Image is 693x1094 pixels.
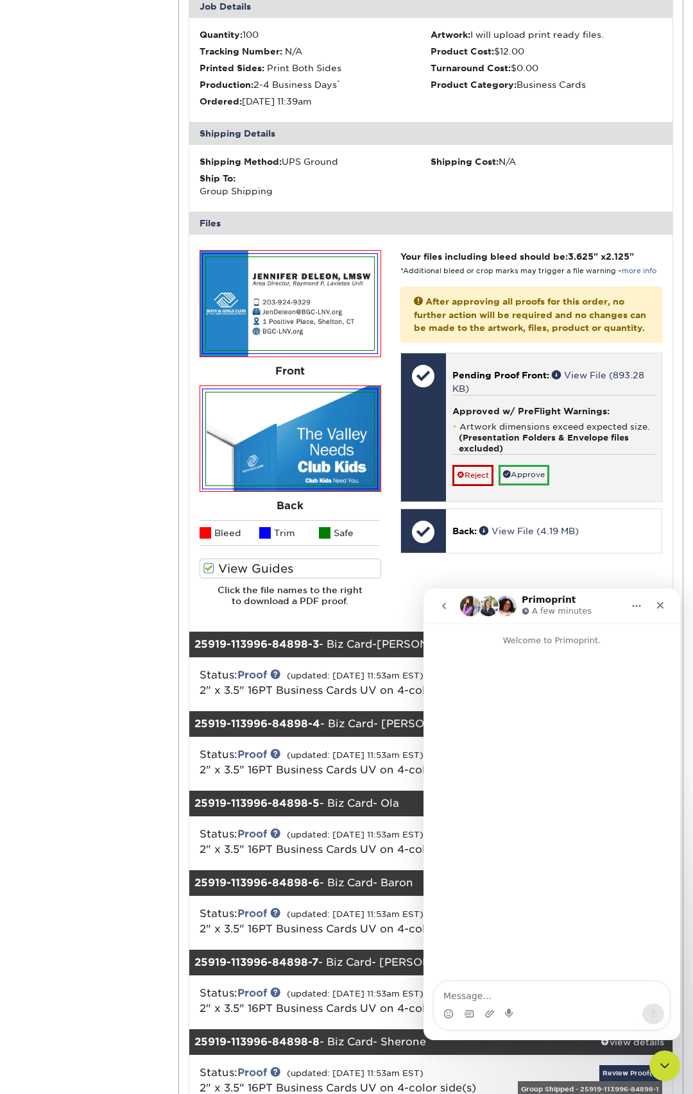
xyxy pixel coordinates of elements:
a: View File (893.28 KB) [452,370,644,393]
strong: Production: [200,80,253,90]
strong: Shipping Cost: [431,156,499,167]
strong: Quantity: [200,29,243,40]
strong: Tracking Number: [200,46,282,56]
a: 2" x 3.5" 16PT Business Cards UV on 4-color side(s) [200,923,476,935]
div: Group Shipping [200,172,431,198]
a: Proof [237,748,267,761]
li: 2-4 Business Days [200,78,431,91]
li: Artwork dimensions exceed expected size. [452,421,655,454]
li: [DATE] 11:39am [200,95,431,108]
strong: Product Cost: [431,46,494,56]
strong: Turnaround Cost: [431,63,511,73]
div: - Biz Card- Ola [189,791,592,816]
a: Proof [237,828,267,840]
h4: Approved w/ PreFlight Warnings: [452,406,655,416]
strong: Printed Sides: [200,63,264,73]
li: Safe [319,520,379,546]
div: UPS Ground [200,155,431,168]
div: - Biz Card- Sherone [189,1029,592,1055]
a: 2" x 3.5" 16PT Business Cards UV on 4-color side(s) [200,1002,476,1014]
a: Reject [452,465,493,485]
div: Shipping Details [189,122,673,145]
div: Files [189,212,673,235]
div: Status: [190,906,511,937]
a: 2" x 3.5" 16PT Business Cards UV on 4-color side(s) [200,764,476,776]
a: view details [592,1029,672,1055]
a: 2" x 3.5" 16PT Business Cards UV on 4-color side(s) [200,1082,476,1094]
small: (updated: [DATE] 11:53am EST) [287,1068,424,1078]
div: Front [200,357,381,385]
a: Approve [499,465,549,485]
div: - Biz Card- [PERSON_NAME] [189,950,592,975]
strong: 25919-113996-84898-5 [194,797,320,809]
div: Status: [190,827,511,857]
strong: 25919-113996-84898-3 [194,638,319,650]
div: - Biz Card- Baron [189,870,592,896]
div: - Biz Card-[PERSON_NAME] [189,632,592,657]
small: *Additional bleed or crop marks may trigger a file warning – [400,267,656,275]
strong: 25919-113996-84898-4 [194,718,320,730]
span: 3.625 [568,251,594,262]
a: Proof [237,987,267,999]
h6: Click the file names to the right to download a PDF proof. [200,585,381,616]
strong: 25919-113996-84898-8 [194,1036,320,1048]
strong: After approving all proofs for this order, no further action will be required and no changes can ... [414,296,646,333]
div: N/A [431,155,662,168]
a: Proof [237,669,267,681]
strong: Ship To: [200,173,235,183]
li: $0.00 [431,62,662,74]
li: Trim [259,520,319,546]
li: I will upload print ready files. [431,28,662,41]
div: view details [592,1036,672,1048]
small: (updated: [DATE] 11:53am EST) [287,750,424,760]
a: View File (4.19 MB) [479,526,579,536]
iframe: Intercom live chat [649,1050,680,1081]
a: more info [622,267,656,275]
strong: 25919-113996-84898-7 [194,956,318,968]
strong: Shipping Method: [200,156,282,167]
iframe: Intercom live chat [424,589,680,1040]
label: View Guides [200,559,381,578]
a: Review Proof(s) [599,1065,662,1081]
div: Back [200,492,381,520]
div: Status: [190,668,511,698]
li: Bleed [200,520,259,546]
li: Business Cards [431,78,662,91]
strong: Product Category: [431,80,517,90]
a: Proof [237,907,267,920]
small: (updated: [DATE] 11:53am EST) [287,989,424,998]
strong: Artwork: [431,29,470,40]
a: 2" x 3.5" 16PT Business Cards UV on 4-color side(s) [200,843,476,855]
span: 2.125 [606,251,629,262]
span: N/A [285,46,302,56]
strong: Ordered: [200,96,242,106]
div: Status: [190,986,511,1016]
span: Pending Proof Front: [452,370,549,380]
small: (updated: [DATE] 11:53am EST) [287,830,424,839]
span: Print Both Sides [267,63,341,73]
div: Status: [190,747,511,778]
strong: (Presentation Folders & Envelope files excluded) [459,433,629,453]
small: (updated: [DATE] 11:53am EST) [287,909,424,919]
div: - Biz Card- [PERSON_NAME] [189,711,592,737]
li: 100 [200,28,431,41]
small: (updated: [DATE] 11:53am EST) [287,671,424,680]
a: Proof [237,1066,267,1079]
span: Back: [452,526,477,536]
strong: 25919-113996-84898-6 [194,877,320,889]
li: $12.00 [431,45,662,58]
